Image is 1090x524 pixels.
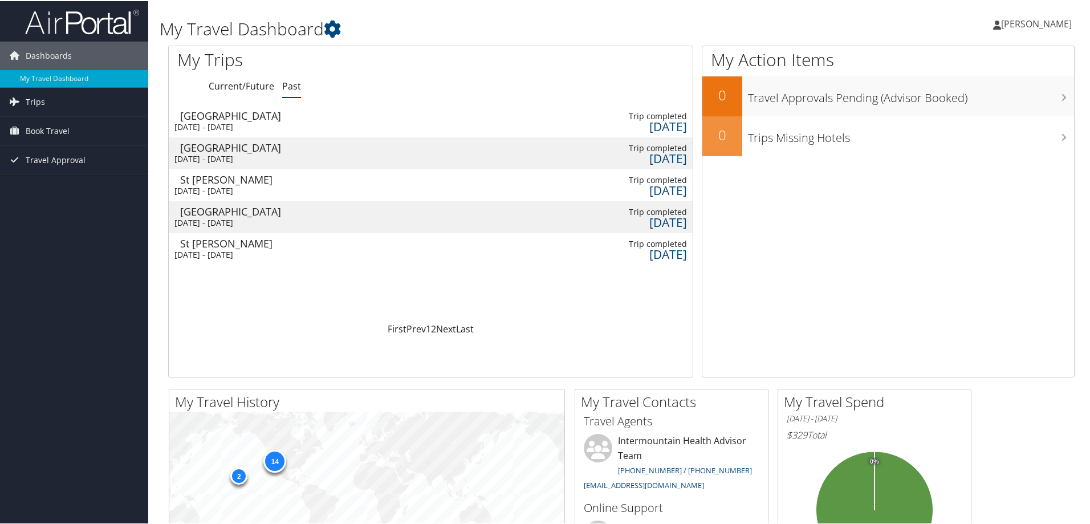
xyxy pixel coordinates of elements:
[26,87,45,115] span: Trips
[426,322,431,334] a: 1
[26,116,70,144] span: Book Travel
[209,79,274,91] a: Current/Future
[282,79,301,91] a: Past
[787,428,962,440] h6: Total
[436,322,456,334] a: Next
[618,464,752,474] a: [PHONE_NUMBER] / [PHONE_NUMBER]
[431,322,436,334] a: 2
[584,499,759,515] h3: Online Support
[568,174,688,184] div: Trip completed
[702,124,742,144] h2: 0
[870,457,879,464] tspan: 0%
[25,7,139,34] img: airportal-logo.png
[568,238,688,248] div: Trip completed
[263,449,286,472] div: 14
[388,322,406,334] a: First
[581,391,768,411] h2: My Travel Contacts
[578,433,765,494] li: Intermountain Health Advisor Team
[180,141,302,152] div: [GEOGRAPHIC_DATA]
[784,391,971,411] h2: My Travel Spend
[174,217,296,227] div: [DATE] - [DATE]
[568,142,688,152] div: Trip completed
[568,216,688,226] div: [DATE]
[177,47,466,71] h1: My Trips
[568,184,688,194] div: [DATE]
[174,121,296,131] div: [DATE] - [DATE]
[568,110,688,120] div: Trip completed
[175,391,564,411] h2: My Travel History
[787,428,807,440] span: $329
[702,84,742,104] h2: 0
[993,6,1083,40] a: [PERSON_NAME]
[584,412,759,428] h3: Travel Agents
[160,16,775,40] h1: My Travel Dashboard
[406,322,426,334] a: Prev
[1001,17,1072,29] span: [PERSON_NAME]
[174,249,296,259] div: [DATE] - [DATE]
[180,109,302,120] div: [GEOGRAPHIC_DATA]
[174,153,296,163] div: [DATE] - [DATE]
[568,120,688,131] div: [DATE]
[174,185,296,195] div: [DATE] - [DATE]
[456,322,474,334] a: Last
[568,206,688,216] div: Trip completed
[748,83,1074,105] h3: Travel Approvals Pending (Advisor Booked)
[180,173,302,184] div: St [PERSON_NAME]
[180,205,302,216] div: [GEOGRAPHIC_DATA]
[702,47,1074,71] h1: My Action Items
[230,466,247,484] div: 2
[702,115,1074,155] a: 0Trips Missing Hotels
[748,123,1074,145] h3: Trips Missing Hotels
[26,145,86,173] span: Travel Approval
[568,152,688,163] div: [DATE]
[787,412,962,423] h6: [DATE] - [DATE]
[568,248,688,258] div: [DATE]
[26,40,72,69] span: Dashboards
[702,75,1074,115] a: 0Travel Approvals Pending (Advisor Booked)
[180,237,302,247] div: St [PERSON_NAME]
[584,479,704,489] a: [EMAIL_ADDRESS][DOMAIN_NAME]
